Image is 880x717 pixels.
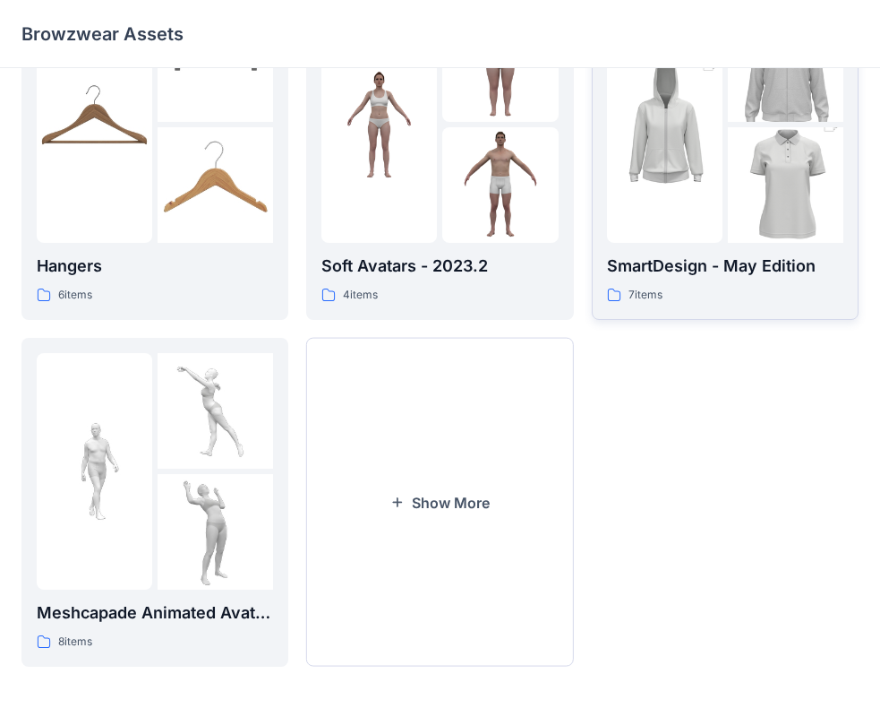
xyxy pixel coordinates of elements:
img: folder 2 [158,353,273,469]
p: Meshcapade Animated Avatars [37,600,273,626]
p: 4 items [343,286,378,305]
p: Soft Avatars - 2023.2 [321,254,558,279]
a: folder 1folder 2folder 3Meshcapade Animated Avatars8items [21,338,288,667]
img: folder 1 [321,66,437,182]
p: 7 items [628,286,662,305]
img: folder 1 [607,38,722,212]
button: Show More [306,338,573,667]
p: Browzwear Assets [21,22,184,47]
img: folder 3 [442,127,558,243]
p: 6 items [58,286,92,305]
p: 8 items [58,633,92,652]
img: folder 3 [158,127,273,243]
img: folder 1 [37,413,152,529]
img: folder 1 [37,66,152,182]
p: Hangers [37,254,273,279]
p: SmartDesign - May Edition [607,254,843,279]
img: folder 3 [158,474,273,590]
img: folder 3 [728,99,843,272]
